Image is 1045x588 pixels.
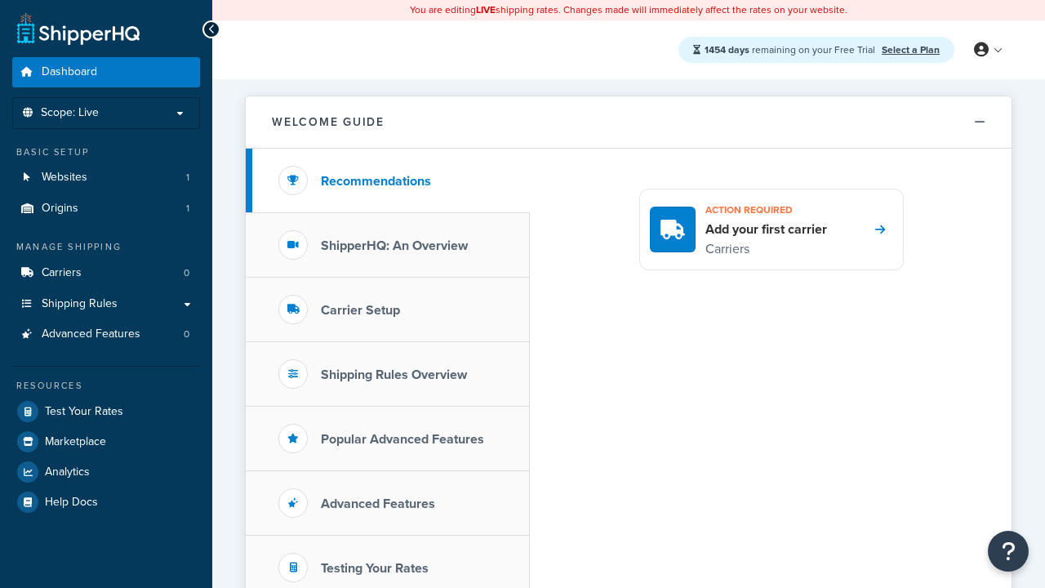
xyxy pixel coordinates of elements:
[246,96,1012,149] button: Welcome Guide
[321,367,467,382] h3: Shipping Rules Overview
[272,116,385,128] h2: Welcome Guide
[705,42,749,57] strong: 1454 days
[12,379,200,393] div: Resources
[12,258,200,288] li: Carriers
[42,297,118,311] span: Shipping Rules
[988,531,1029,572] button: Open Resource Center
[705,220,827,238] h4: Add your first carrier
[12,319,200,350] a: Advanced Features0
[705,199,827,220] h3: Action required
[321,238,468,253] h3: ShipperHQ: An Overview
[184,327,189,341] span: 0
[321,174,431,189] h3: Recommendations
[12,397,200,426] a: Test Your Rates
[12,163,200,193] li: Websites
[705,238,827,260] p: Carriers
[321,303,400,318] h3: Carrier Setup
[12,240,200,254] div: Manage Shipping
[12,194,200,224] li: Origins
[12,427,200,457] a: Marketplace
[321,432,484,447] h3: Popular Advanced Features
[12,319,200,350] li: Advanced Features
[12,289,200,319] a: Shipping Rules
[12,163,200,193] a: Websites1
[42,171,87,185] span: Websites
[45,465,90,479] span: Analytics
[42,202,78,216] span: Origins
[12,457,200,487] a: Analytics
[45,405,123,419] span: Test Your Rates
[184,266,189,280] span: 0
[12,145,200,159] div: Basic Setup
[12,488,200,517] a: Help Docs
[186,171,189,185] span: 1
[476,2,496,17] b: LIVE
[12,194,200,224] a: Origins1
[42,327,140,341] span: Advanced Features
[186,202,189,216] span: 1
[882,42,940,57] a: Select a Plan
[45,496,98,510] span: Help Docs
[42,266,82,280] span: Carriers
[12,57,200,87] a: Dashboard
[12,258,200,288] a: Carriers0
[42,65,97,79] span: Dashboard
[705,42,878,57] span: remaining on your Free Trial
[321,497,435,511] h3: Advanced Features
[41,106,99,120] span: Scope: Live
[45,435,106,449] span: Marketplace
[321,561,429,576] h3: Testing Your Rates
